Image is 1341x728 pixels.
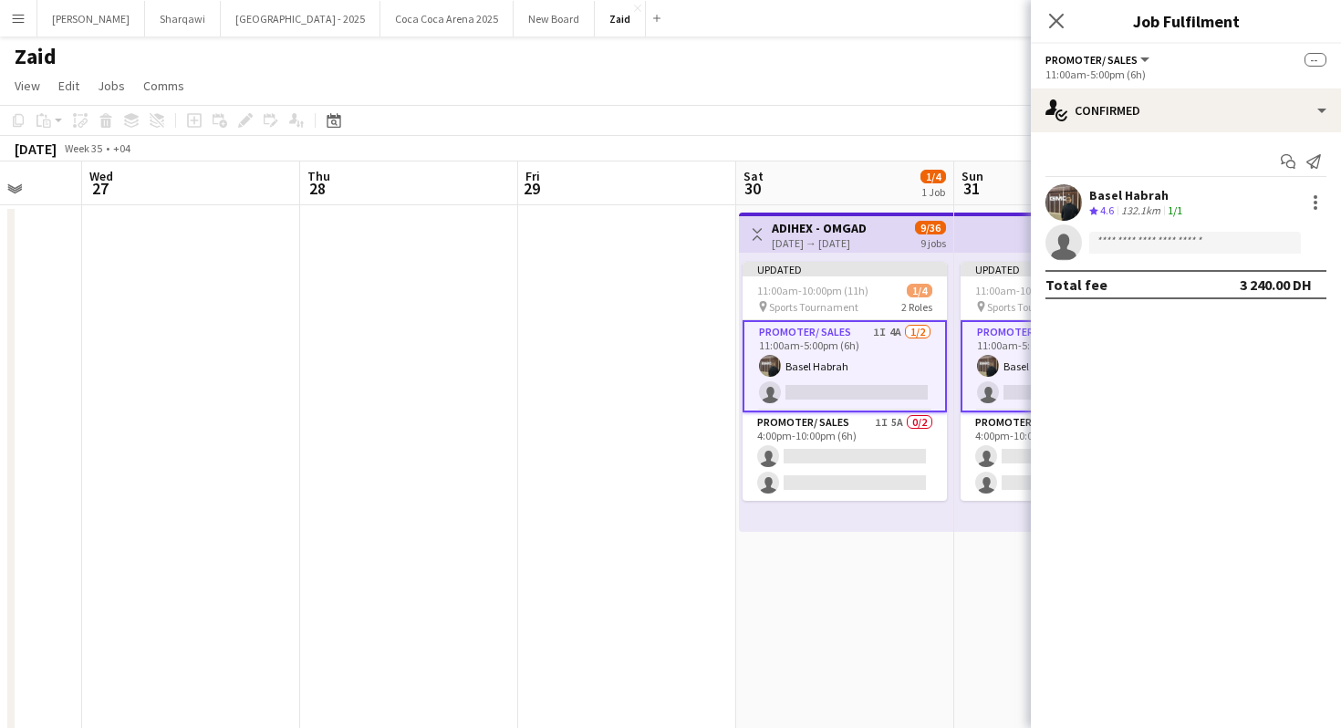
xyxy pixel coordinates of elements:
[743,168,764,184] span: Sat
[1031,88,1341,132] div: Confirmed
[959,178,983,199] span: 31
[920,170,946,183] span: 1/4
[136,74,192,98] a: Comms
[523,178,540,199] span: 29
[1045,53,1138,67] span: Promoter/ Sales
[772,236,867,250] div: [DATE] → [DATE]
[961,262,1165,276] div: Updated
[525,168,540,184] span: Fri
[595,1,646,36] button: Zaid
[1240,276,1312,294] div: 3 240.00 DH
[921,185,945,199] div: 1 Job
[15,43,57,70] h1: Zaid
[743,320,947,412] app-card-role: Promoter/ Sales1I4A1/211:00am-5:00pm (6h)Basel Habrah
[113,141,130,155] div: +04
[743,412,947,501] app-card-role: Promoter/ Sales1I5A0/24:00pm-10:00pm (6h)
[772,220,867,236] h3: ADIHEX - OMGAD
[37,1,145,36] button: [PERSON_NAME]
[1305,53,1326,67] span: --
[1168,203,1182,217] app-skills-label: 1/1
[757,284,868,297] span: 11:00am-10:00pm (11h)
[15,78,40,94] span: View
[769,300,858,314] span: Sports Tournament
[307,168,330,184] span: Thu
[98,78,125,94] span: Jobs
[987,300,1076,314] span: Sports Tournament
[907,284,932,297] span: 1/4
[743,262,947,501] app-job-card: Updated11:00am-10:00pm (11h)1/4 Sports Tournament2 RolesPromoter/ Sales1I4A1/211:00am-5:00pm (6h)...
[741,178,764,199] span: 30
[90,74,132,98] a: Jobs
[1045,53,1152,67] button: Promoter/ Sales
[901,300,932,314] span: 2 Roles
[1045,276,1107,294] div: Total fee
[1045,68,1326,81] div: 11:00am-5:00pm (6h)
[1100,203,1114,217] span: 4.6
[51,74,87,98] a: Edit
[514,1,595,36] button: New Board
[975,284,1086,297] span: 11:00am-10:00pm (11h)
[89,168,113,184] span: Wed
[87,178,113,199] span: 27
[920,234,946,250] div: 9 jobs
[915,221,946,234] span: 9/36
[380,1,514,36] button: Coca Coca Arena 2025
[143,78,184,94] span: Comms
[7,74,47,98] a: View
[1089,187,1186,203] div: Basel Habrah
[743,262,947,276] div: Updated
[962,168,983,184] span: Sun
[1031,9,1341,33] h3: Job Fulfilment
[145,1,221,36] button: Sharqawi
[58,78,79,94] span: Edit
[221,1,380,36] button: [GEOGRAPHIC_DATA] - 2025
[15,140,57,158] div: [DATE]
[961,320,1165,412] app-card-role: Promoter/ Sales1I4A1/211:00am-5:00pm (6h)Basel Habrah
[1117,203,1164,219] div: 132.1km
[60,141,106,155] span: Week 35
[961,412,1165,501] app-card-role: Promoter/ Sales1I5A0/24:00pm-10:00pm (6h)
[961,262,1165,501] app-job-card: Updated11:00am-10:00pm (11h)1/4 Sports Tournament2 RolesPromoter/ Sales1I4A1/211:00am-5:00pm (6h)...
[305,178,330,199] span: 28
